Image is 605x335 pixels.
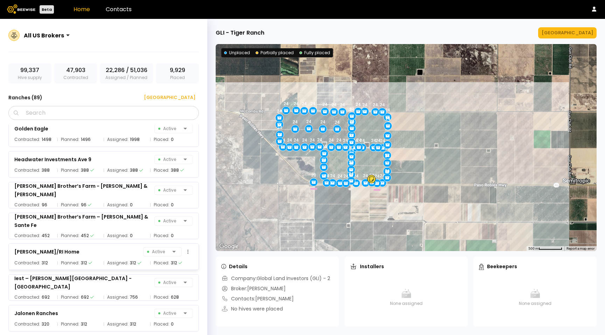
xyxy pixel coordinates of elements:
[171,294,179,301] div: 628
[322,102,327,107] div: 24
[158,155,181,164] span: Active
[20,66,39,74] span: 99,337
[321,158,326,163] div: 24
[81,294,89,301] div: 692
[542,29,593,36] div: [GEOGRAPHIC_DATA]
[14,213,154,229] div: [PERSON_NAME] Brother’s Farm – [PERSON_NAME] & Sante Fe
[320,120,325,124] div: 24
[277,109,282,114] div: 24
[8,63,51,84] div: Hive supply
[385,154,390,158] div: 24
[360,138,365,143] div: 24
[380,173,385,178] div: 24
[277,125,282,130] div: 24
[221,305,283,313] div: No hives were placed
[311,173,316,178] div: 20
[130,167,138,174] div: 388
[107,201,128,208] span: Assigned:
[100,63,153,84] div: Assigned / Planned
[349,171,354,176] div: 24
[14,167,40,174] span: Contracted:
[154,232,169,239] span: Placed:
[7,5,35,14] img: Beewise logo
[336,138,341,143] div: 24
[154,259,169,266] span: Placed:
[332,102,336,107] div: 24
[284,101,288,106] div: 24
[135,92,199,103] button: [GEOGRAPHIC_DATA]
[306,119,311,124] div: 24
[224,50,250,56] div: Unplaced
[130,321,136,328] div: 312
[356,138,361,143] div: 24
[354,174,359,179] div: 24
[171,136,174,143] div: 0
[107,321,128,328] span: Assigned:
[528,247,538,250] span: 500 m
[311,101,315,106] div: 24
[42,201,47,208] div: 96
[349,160,354,165] div: 24
[130,201,133,208] div: 0
[106,66,147,74] span: 22,286 / 51,036
[14,259,40,266] span: Contracted:
[14,155,91,164] div: Headwater Investments Ave 9
[14,294,40,301] span: Contracted:
[317,137,322,142] div: 24
[154,167,169,174] span: Placed:
[385,169,390,173] div: 24
[256,50,294,56] div: Partially placed
[154,294,169,301] span: Placed:
[385,116,390,121] div: 24
[14,248,79,256] div: [PERSON_NAME]/RI Home
[24,31,64,40] div: All US Brokers
[61,321,79,328] span: Planned:
[217,242,241,251] a: Open this area in Google Maps (opens a new window)
[287,138,292,143] div: 24
[14,136,40,143] span: Contracted:
[14,321,40,328] span: Contracted:
[302,138,307,143] div: 24
[343,138,348,143] div: 24
[130,232,133,239] div: 0
[14,182,154,199] div: [PERSON_NAME] Brother’s Farm - [PERSON_NAME] & [PERSON_NAME]
[217,242,241,251] img: Google
[338,174,342,179] div: 24
[154,321,169,328] span: Placed:
[330,173,335,178] div: 24
[54,63,97,84] div: Contracted
[154,201,169,208] span: Placed:
[479,263,517,270] div: Beekeepers
[277,132,282,137] div: 24
[171,167,179,174] div: 388
[385,108,390,113] div: 24
[107,294,128,301] span: Assigned:
[302,101,307,106] div: 24
[130,259,136,266] div: 312
[42,259,48,266] div: 312
[363,173,368,178] div: 24
[107,232,128,239] span: Assigned:
[349,147,354,152] div: 24
[369,173,374,178] div: 20
[42,294,50,301] div: 692
[130,136,140,143] div: 1998
[107,167,128,174] span: Assigned:
[380,102,385,107] div: 24
[343,174,348,179] div: 24
[81,167,89,174] div: 388
[66,66,85,74] span: 47,903
[61,201,79,208] span: Planned:
[139,94,195,101] div: [GEOGRAPHIC_DATA]
[171,321,174,328] div: 0
[526,246,564,251] button: Map Scale: 500 m per 64 pixels
[373,102,378,107] div: 24
[158,278,181,287] span: Active
[81,259,87,266] div: 312
[14,309,58,318] div: Jalonen Ranches
[380,138,385,143] div: 24
[61,294,79,301] span: Planned:
[349,119,354,124] div: 24
[158,309,181,318] span: Active
[81,136,91,143] div: 1496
